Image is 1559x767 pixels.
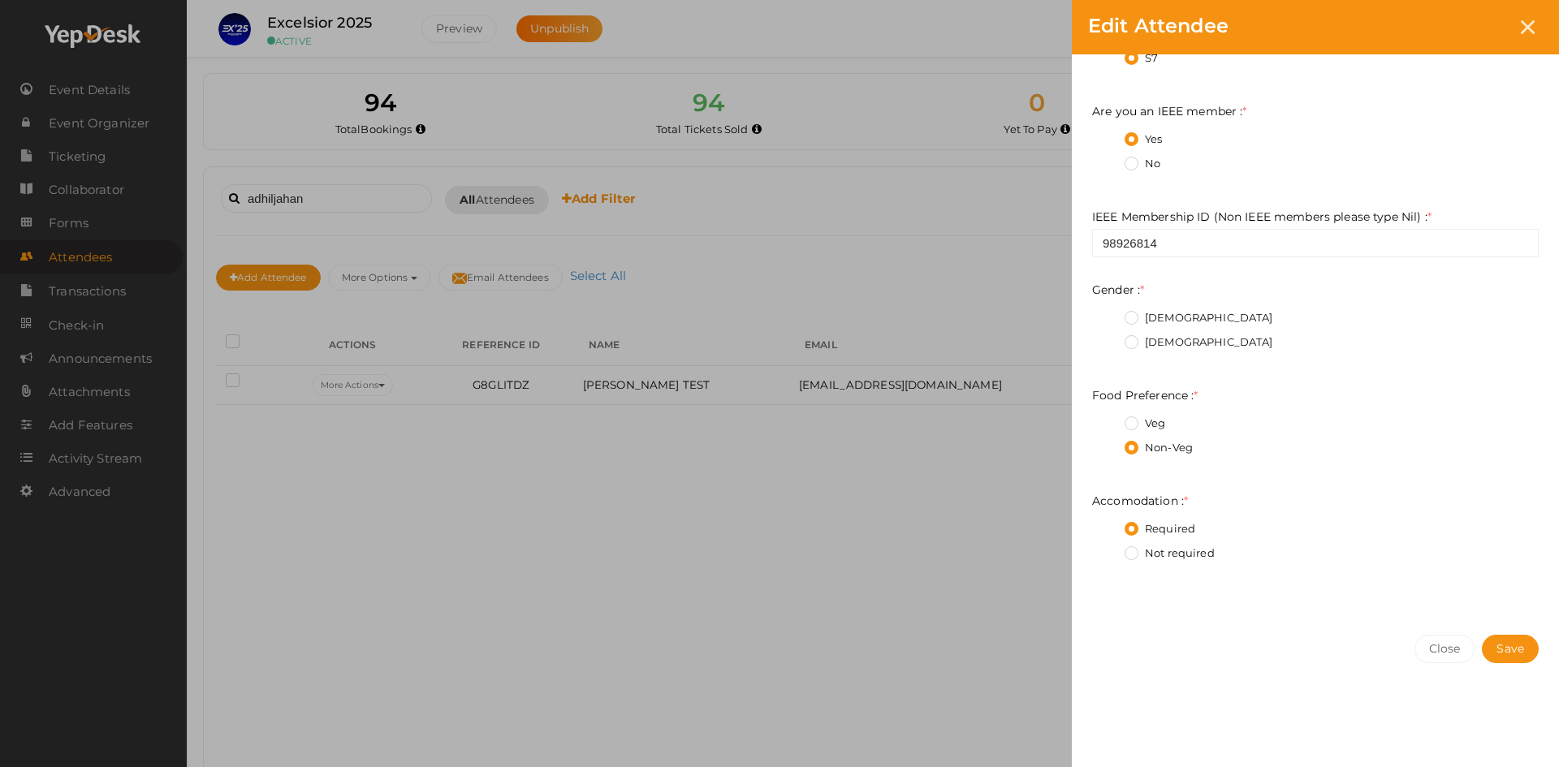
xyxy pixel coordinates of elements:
[1125,310,1273,326] label: [DEMOGRAPHIC_DATA]
[1496,641,1524,656] span: Save
[1092,282,1144,298] label: Gender :
[1092,209,1432,225] label: IEEE Membership ID (Non IEEE members please type Nil) :
[1125,334,1273,351] label: [DEMOGRAPHIC_DATA]
[1125,545,1215,562] label: Not required
[1125,440,1193,456] label: Non-Veg
[1125,131,1162,148] label: Yes
[1092,493,1188,509] label: Accomodation :
[1125,416,1165,432] label: Veg
[1092,387,1198,403] label: Food Preference :
[1482,635,1539,663] button: Save
[1125,521,1195,537] label: Required
[1125,50,1158,67] label: S7
[1092,103,1247,119] label: Are you an IEEE member :
[1125,156,1160,172] label: No
[1092,229,1539,257] input: Enter registrant membership no here.
[1088,14,1229,37] span: Edit Attendee
[1414,635,1475,663] button: Close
